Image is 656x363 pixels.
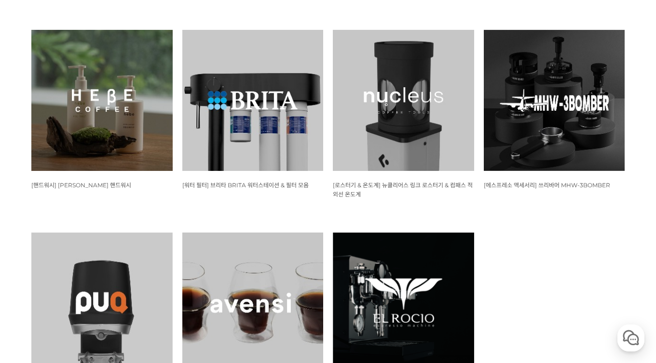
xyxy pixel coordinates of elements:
[124,283,185,307] a: 설정
[182,181,309,189] span: [워터 필터] 브리타 BRITA 워터스테이션 & 필터 모음
[484,181,610,189] span: [에스프레소 액세서리] 쓰리바머 MHW-3BOMBER
[333,181,473,198] span: [로스터기 & 온도계] 뉴클리어스 링크 로스터기 & 컴패스 적외선 온도계
[31,30,173,171] img: 헤베 바리스타 핸드워시
[182,30,324,171] img: 브리타 BRITA 워터스테이션 &amp; 필터 모음
[30,298,36,305] span: 홈
[64,283,124,307] a: 대화
[31,181,131,189] a: [핸드워시] [PERSON_NAME] 핸드워시
[484,181,610,189] a: [에스프레소 액세서리] 쓰리바머 MHW-3BOMBER
[149,298,161,305] span: 설정
[31,181,131,189] span: [핸드워시] [PERSON_NAME] 핸드워시
[182,181,309,189] a: [워터 필터] 브리타 BRITA 워터스테이션 & 필터 모음
[484,30,625,171] img: 쓰리바머 MHW-3BOMBER
[333,181,473,198] a: [로스터기 & 온도계] 뉴클리어스 링크 로스터기 & 컴패스 적외선 온도계
[3,283,64,307] a: 홈
[333,30,474,171] img: 뉴클리어스 링크 로스터기 &amp; 컴패스 적외선 온도계
[88,298,100,306] span: 대화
